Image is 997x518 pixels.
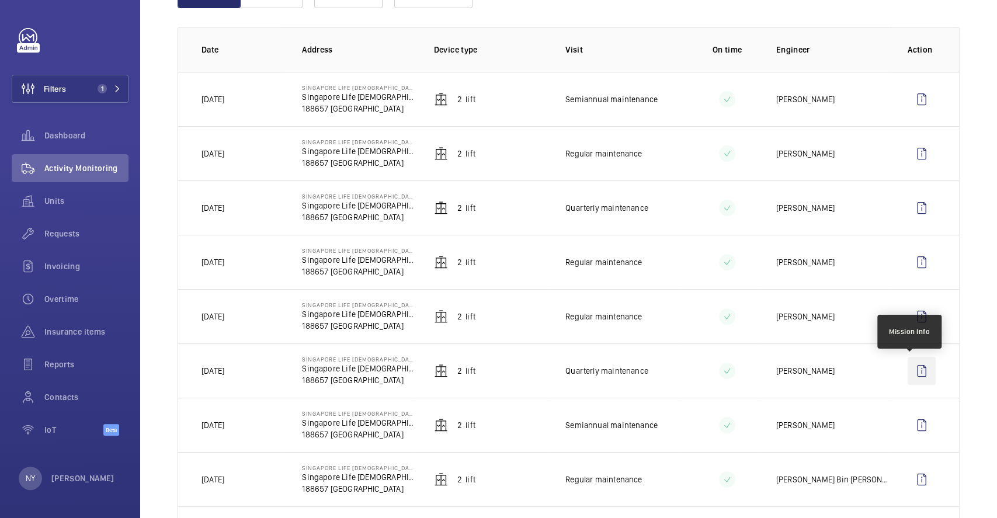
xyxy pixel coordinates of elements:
[565,311,642,322] p: Regular maintenance
[44,260,128,272] span: Invoicing
[202,93,224,105] p: [DATE]
[44,326,128,338] span: Insurance items
[776,419,835,431] p: [PERSON_NAME]
[565,44,678,55] p: Visit
[51,472,114,484] p: [PERSON_NAME]
[302,374,415,386] p: 188657 [GEOGRAPHIC_DATA]
[302,91,415,103] p: Singapore Life [DEMOGRAPHIC_DATA]
[565,256,642,268] p: Regular maintenance
[565,148,642,159] p: Regular maintenance
[202,44,283,55] p: Date
[776,256,835,268] p: [PERSON_NAME]
[434,310,448,324] img: elevator.svg
[776,148,835,159] p: [PERSON_NAME]
[202,148,224,159] p: [DATE]
[776,202,835,214] p: [PERSON_NAME]
[26,472,35,484] p: NY
[202,202,224,214] p: [DATE]
[457,148,475,159] p: 2 Lift
[302,266,415,277] p: 188657 [GEOGRAPHIC_DATA]
[434,472,448,486] img: elevator.svg
[434,418,448,432] img: elevator.svg
[434,147,448,161] img: elevator.svg
[434,255,448,269] img: elevator.svg
[457,93,475,105] p: 2 Lift
[44,228,128,239] span: Requests
[44,391,128,403] span: Contacts
[302,200,415,211] p: Singapore Life [DEMOGRAPHIC_DATA]
[302,429,415,440] p: 188657 [GEOGRAPHIC_DATA]
[44,162,128,174] span: Activity Monitoring
[302,44,415,55] p: Address
[457,474,475,485] p: 2 Lift
[565,474,642,485] p: Regular maintenance
[202,419,224,431] p: [DATE]
[434,92,448,106] img: elevator.svg
[776,93,835,105] p: [PERSON_NAME]
[302,84,415,91] p: Singapore Life [DEMOGRAPHIC_DATA]
[302,211,415,223] p: 188657 [GEOGRAPHIC_DATA]
[776,311,835,322] p: [PERSON_NAME]
[302,145,415,157] p: Singapore Life [DEMOGRAPHIC_DATA]
[302,356,415,363] p: Singapore Life [DEMOGRAPHIC_DATA]
[302,410,415,417] p: Singapore Life [DEMOGRAPHIC_DATA]
[302,308,415,320] p: Singapore Life [DEMOGRAPHIC_DATA]
[302,471,415,483] p: Singapore Life [DEMOGRAPHIC_DATA]
[302,157,415,169] p: 188657 [GEOGRAPHIC_DATA]
[44,424,103,436] span: IoT
[457,365,475,377] p: 2 Lift
[565,419,658,431] p: Semiannual maintenance
[302,417,415,429] p: Singapore Life [DEMOGRAPHIC_DATA]
[44,83,66,95] span: Filters
[302,193,415,200] p: Singapore Life [DEMOGRAPHIC_DATA]
[565,93,658,105] p: Semiannual maintenance
[302,483,415,495] p: 188657 [GEOGRAPHIC_DATA]
[44,359,128,370] span: Reports
[302,247,415,254] p: Singapore Life [DEMOGRAPHIC_DATA]
[202,256,224,268] p: [DATE]
[457,202,475,214] p: 2 Lift
[302,464,415,471] p: Singapore Life [DEMOGRAPHIC_DATA]
[98,84,107,93] span: 1
[12,75,128,103] button: Filters1
[302,138,415,145] p: Singapore Life [DEMOGRAPHIC_DATA]
[302,363,415,374] p: Singapore Life [DEMOGRAPHIC_DATA]
[776,474,889,485] p: [PERSON_NAME] Bin [PERSON_NAME]
[565,365,648,377] p: Quarterly maintenance
[776,365,835,377] p: [PERSON_NAME]
[434,364,448,378] img: elevator.svg
[302,254,415,266] p: Singapore Life [DEMOGRAPHIC_DATA]
[44,293,128,305] span: Overtime
[908,44,936,55] p: Action
[457,311,475,322] p: 2 Lift
[202,365,224,377] p: [DATE]
[103,424,119,436] span: Beta
[202,474,224,485] p: [DATE]
[565,202,648,214] p: Quarterly maintenance
[697,44,757,55] p: On time
[776,44,889,55] p: Engineer
[302,320,415,332] p: 188657 [GEOGRAPHIC_DATA]
[434,44,547,55] p: Device type
[302,301,415,308] p: Singapore Life [DEMOGRAPHIC_DATA]
[44,130,128,141] span: Dashboard
[302,103,415,114] p: 188657 [GEOGRAPHIC_DATA]
[434,201,448,215] img: elevator.svg
[457,256,475,268] p: 2 Lift
[457,419,475,431] p: 2 Lift
[889,326,930,337] div: Mission Info
[44,195,128,207] span: Units
[202,311,224,322] p: [DATE]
